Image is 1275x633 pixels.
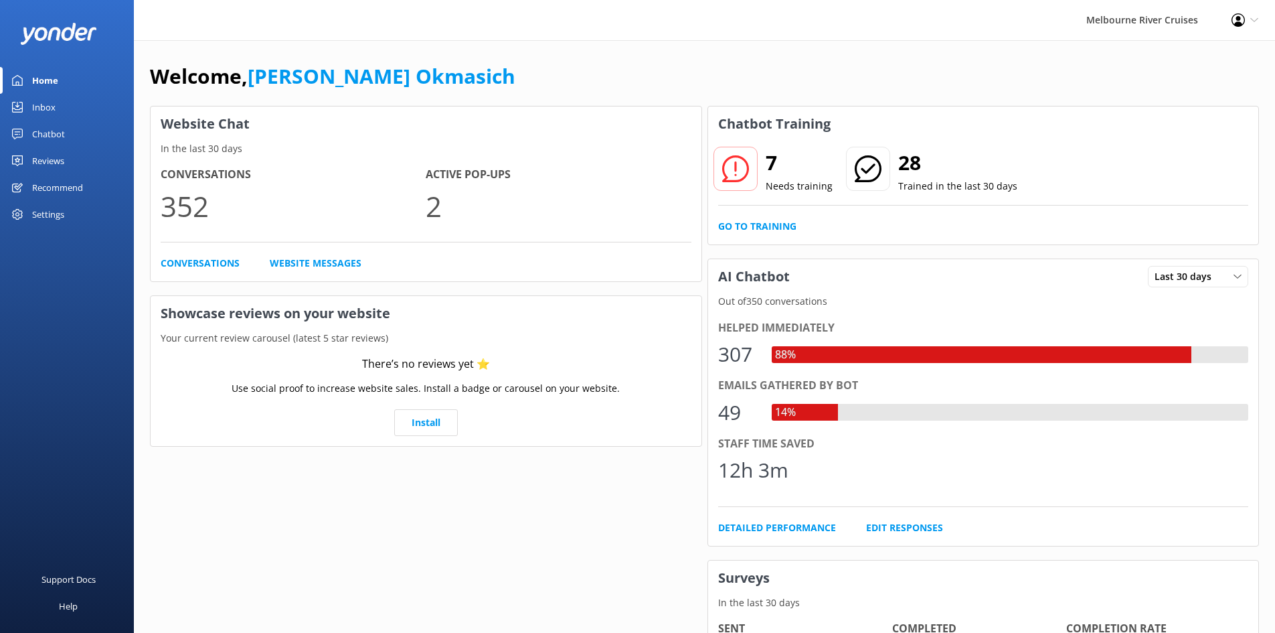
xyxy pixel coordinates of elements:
[41,566,96,593] div: Support Docs
[718,435,1249,453] div: Staff time saved
[898,147,1017,179] h2: 28
[766,147,833,179] h2: 7
[151,107,701,141] h3: Website Chat
[866,520,943,535] a: Edit Responses
[718,377,1249,395] div: Emails gathered by bot
[32,147,64,174] div: Reviews
[32,121,65,147] div: Chatbot
[362,356,490,373] div: There’s no reviews yet ⭐
[32,94,56,121] div: Inbox
[32,201,64,228] div: Settings
[708,294,1259,309] p: Out of 350 conversations
[394,409,458,436] a: Install
[426,184,691,228] p: 2
[708,259,800,294] h3: AI Chatbot
[20,23,97,45] img: yonder-white-logo.png
[718,520,836,535] a: Detailed Performance
[32,67,58,94] div: Home
[151,331,701,346] p: Your current review carousel (latest 5 star reviews)
[59,593,78,620] div: Help
[232,381,620,396] p: Use social proof to increase website sales. Install a badge or carousel on your website.
[426,166,691,184] h4: Active Pop-ups
[718,219,796,234] a: Go to Training
[151,141,701,156] p: In the last 30 days
[270,256,361,271] a: Website Messages
[718,397,758,429] div: 49
[708,107,841,141] h3: Chatbot Training
[161,166,426,184] h4: Conversations
[161,184,426,228] p: 352
[1155,269,1219,284] span: Last 30 days
[161,256,240,271] a: Conversations
[718,320,1249,337] div: Helped immediately
[708,561,1259,595] h3: Surveys
[32,174,83,201] div: Recommend
[766,179,833,194] p: Needs training
[151,296,701,331] h3: Showcase reviews on your website
[772,346,799,364] div: 88%
[772,404,799,421] div: 14%
[708,595,1259,610] p: In the last 30 days
[150,60,515,92] h1: Welcome,
[718,338,758,370] div: 307
[898,179,1017,194] p: Trained in the last 30 days
[248,62,515,90] a: [PERSON_NAME] Okmasich
[718,454,788,486] div: 12h 3m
